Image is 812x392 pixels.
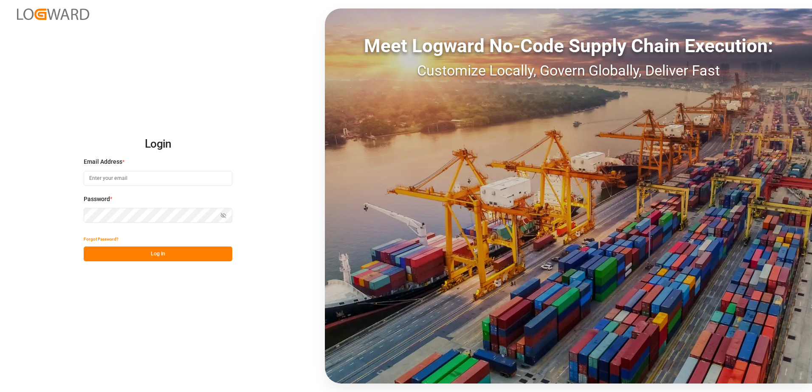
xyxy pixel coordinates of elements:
[84,232,118,246] button: Forgot Password?
[84,131,232,158] h2: Login
[84,246,232,261] button: Log In
[325,32,812,60] div: Meet Logward No-Code Supply Chain Execution:
[325,60,812,81] div: Customize Locally, Govern Globally, Deliver Fast
[84,195,110,204] span: Password
[84,157,122,166] span: Email Address
[84,171,232,186] input: Enter your email
[17,8,89,20] img: Logward_new_orange.png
